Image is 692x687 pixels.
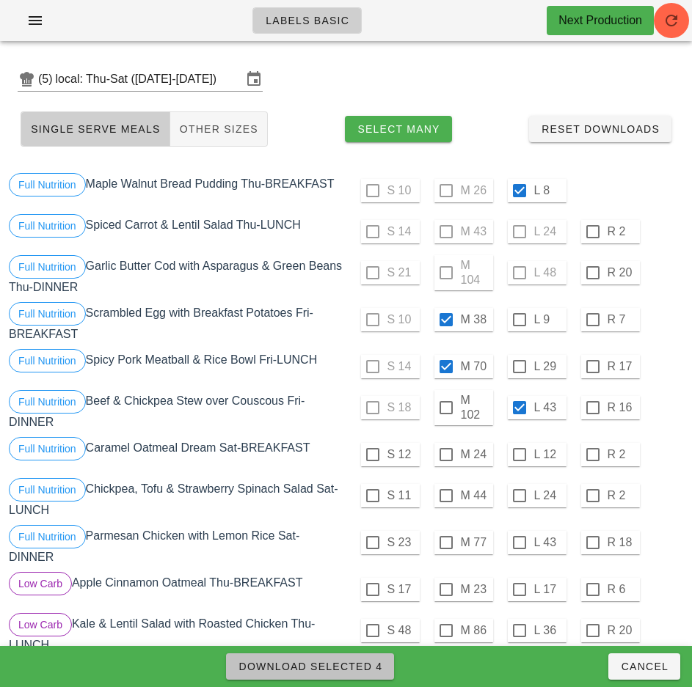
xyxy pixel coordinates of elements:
[608,535,637,550] label: R 18
[608,623,637,638] label: R 20
[6,610,346,657] div: Kale & Lentil Salad with Roasted Chicken Thu-LUNCH
[608,400,637,415] label: R 16
[608,359,637,374] label: R 17
[534,488,564,503] label: L 24
[461,393,490,422] label: M 102
[534,400,564,415] label: L 43
[6,569,346,610] div: Apple Cinnamon Oatmeal Thu-BREAKFAST
[6,346,346,387] div: Spicy Pork Meatball & Rice Bowl Fri-LUNCH
[529,116,671,142] button: Reset Downloads
[558,12,642,29] div: Next Production
[345,116,452,142] button: Select Many
[252,7,362,34] a: Labels Basic
[534,447,564,462] label: L 12
[461,623,490,638] label: M 86
[387,582,417,597] label: S 17
[461,582,490,597] label: M 23
[38,72,56,87] div: (5)
[6,211,346,252] div: Spiced Carrot & Lentil Salad Thu-LUNCH
[608,312,637,327] label: R 7
[608,582,637,597] label: R 6
[21,111,170,147] button: Single Serve Meals
[18,526,76,548] span: Full Nutrition
[534,312,564,327] label: L 9
[6,252,346,299] div: Garlic Butter Cod with Asparagus & Green Beans Thu-DINNER
[534,623,564,638] label: L 36
[541,123,660,135] span: Reset Downloads
[534,535,564,550] label: L 43
[608,488,637,503] label: R 2
[387,535,417,550] label: S 23
[18,391,76,413] span: Full Nutrition
[534,359,564,374] label: L 29
[18,479,76,501] span: Full Nutrition
[461,359,490,374] label: M 70
[387,623,417,638] label: S 48
[18,174,76,196] span: Full Nutrition
[6,475,346,522] div: Chickpea, Tofu & Strawberry Spinach Salad Sat-LUNCH
[18,573,62,595] span: Low Carb
[534,183,564,198] label: L 8
[534,582,564,597] label: L 17
[6,522,346,569] div: Parmesan Chicken with Lemon Rice Sat-DINNER
[18,256,76,278] span: Full Nutrition
[170,111,268,147] button: Other Sizes
[608,447,637,462] label: R 2
[18,215,76,237] span: Full Nutrition
[461,535,490,550] label: M 77
[179,123,258,135] span: Other Sizes
[238,661,382,672] span: Download Selected 4
[387,488,417,503] label: S 11
[461,488,490,503] label: M 44
[30,123,161,135] span: Single Serve Meals
[18,303,76,325] span: Full Nutrition
[6,387,346,434] div: Beef & Chickpea Stew over Couscous Fri-DINNER
[461,447,490,462] label: M 24
[18,614,62,636] span: Low Carb
[226,653,394,680] button: Download Selected 4
[608,653,680,680] button: Cancel
[608,224,637,239] label: R 2
[265,15,349,26] span: Labels Basic
[6,434,346,475] div: Caramel Oatmeal Dream Sat-BREAKFAST
[608,265,637,280] label: R 20
[18,438,76,460] span: Full Nutrition
[620,661,669,672] span: Cancel
[6,170,346,211] div: Maple Walnut Bread Pudding Thu-BREAKFAST
[387,447,417,462] label: S 12
[18,350,76,372] span: Full Nutrition
[357,123,440,135] span: Select Many
[6,299,346,346] div: Scrambled Egg with Breakfast Potatoes Fri-BREAKFAST
[461,312,490,327] label: M 38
